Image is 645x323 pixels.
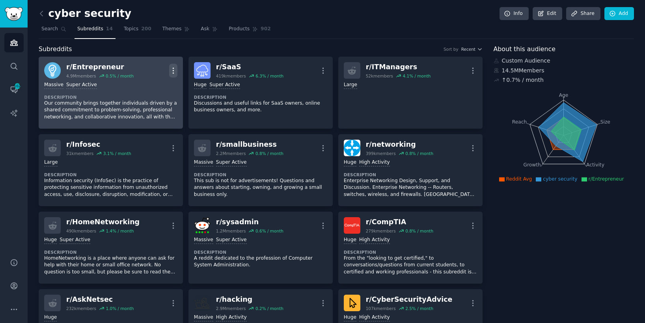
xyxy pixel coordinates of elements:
[405,151,433,156] div: 0.8 % / month
[194,295,211,311] img: hacking
[586,162,604,168] tspan: Activity
[344,217,360,234] img: CompTIA
[600,119,610,124] tspan: Size
[160,23,193,39] a: Themes
[39,7,131,20] h2: cyber security
[338,134,483,206] a: networkingr/networking399kmembers0.8% / monthHugeHigh ActivityDescriptionEnterprise Networking De...
[39,134,183,206] a: r/Infosec31kmembers3.1% / monthLargeDescriptionInformation security (InfoSec) is the practice of ...
[103,151,131,156] div: 3.1 % / month
[359,159,390,166] div: High Activity
[66,62,134,72] div: r/ Entrepreneur
[255,73,283,79] div: 6.3 % / month
[533,7,562,20] a: Edit
[502,76,544,84] div: ↑ 0.7 % / month
[366,151,396,156] div: 399k members
[44,100,177,121] p: Our community brings together individuals driven by a shared commitment to problem-solving, profe...
[344,236,356,244] div: Huge
[494,57,634,65] div: Custom Audience
[188,212,333,284] a: sysadminr/sysadmin1.2Mmembers0.6% / monthMassiveSuper ActiveDescriptionA reddit dedicated to the ...
[106,73,134,79] div: 0.5 % / month
[5,7,23,21] img: GummySearch logo
[500,7,529,20] a: Info
[344,172,477,177] dt: Description
[44,172,177,177] dt: Description
[39,212,183,284] a: r/HomeNetworking490kmembers1.4% / monthHugeSuper ActiveDescriptionHomeNetworking is a place where...
[106,228,134,234] div: 1.4 % / month
[344,140,360,156] img: networking
[194,100,327,114] p: Discussions and useful links for SaaS owners, online business owners, and more.
[41,26,58,33] span: Search
[216,62,283,72] div: r/ SaaS
[216,314,247,321] div: High Activity
[75,23,116,39] a: Subreddits14
[106,306,134,311] div: 1.0 % / month
[523,162,541,168] tspan: Growth
[44,159,58,166] div: Large
[512,119,527,124] tspan: Reach
[405,228,433,234] div: 0.8 % / month
[344,314,356,321] div: Huge
[216,159,247,166] div: Super Active
[77,26,103,33] span: Subreddits
[403,73,431,79] div: 4.1 % / month
[261,26,271,33] span: 902
[162,26,182,33] span: Themes
[44,94,177,100] dt: Description
[359,314,390,321] div: High Activity
[66,140,131,150] div: r/ Infosec
[66,73,96,79] div: 4.9M members
[194,159,213,166] div: Massive
[44,62,61,79] img: Entrepreneur
[444,46,459,52] div: Sort by
[461,46,483,52] button: Recent
[14,83,21,89] span: 102
[194,81,207,89] div: Huge
[216,295,283,305] div: r/ hacking
[194,255,327,269] p: A reddit dedicated to the profession of Computer System Administration.
[216,306,246,311] div: 2.9M members
[66,217,140,227] div: r/ HomeNetworking
[141,26,151,33] span: 200
[366,306,396,311] div: 107k members
[121,23,154,39] a: Topics200
[188,57,333,129] a: SaaSr/SaaS419kmembers6.3% / monthHugeSuper ActiveDescriptionDiscussions and useful links for SaaS...
[216,228,246,234] div: 1.2M members
[194,177,327,198] p: This sub is not for advertisements! Questions and answers about starting, owning, and growing a s...
[344,177,477,198] p: Enterprise Networking Design, Support, and Discussion. Enterprise Networking -- Routers, switches...
[194,62,211,79] img: SaaS
[359,236,390,244] div: High Activity
[39,44,72,54] span: Subreddits
[66,151,93,156] div: 31k members
[543,176,577,182] span: cyber security
[229,26,250,33] span: Products
[216,236,247,244] div: Super Active
[188,134,333,206] a: r/smallbusiness2.2Mmembers0.8% / monthMassiveSuper ActiveDescriptionThis sub is not for advertise...
[344,255,477,276] p: From the "looking to get certified," to conversations/questions from current students, to certifi...
[44,314,57,321] div: Huge
[66,306,96,311] div: 232k members
[494,66,634,75] div: 14.5M Members
[405,306,433,311] div: 2.5 % / month
[255,151,283,156] div: 0.8 % / month
[494,44,556,54] span: About this audience
[4,80,24,99] a: 102
[124,26,138,33] span: Topics
[39,57,183,129] a: Entrepreneurr/Entrepreneur4.9Mmembers0.5% / monthMassiveSuper ActiveDescriptionOur community brin...
[566,7,600,20] a: Share
[366,295,453,305] div: r/ CyberSecurityAdvice
[44,177,177,198] p: Information security (InfoSec) is the practice of protecting sensitive information from unauthori...
[194,217,211,234] img: sysadmin
[44,236,57,244] div: Huge
[39,23,69,39] a: Search
[198,23,220,39] a: Ask
[344,81,357,89] div: Large
[209,81,240,89] div: Super Active
[604,7,634,20] a: Add
[216,73,246,79] div: 419k members
[216,151,246,156] div: 2.2M members
[216,217,283,227] div: r/ sysadmin
[194,172,327,177] dt: Description
[216,140,283,150] div: r/ smallbusiness
[106,26,113,33] span: 14
[338,212,483,284] a: CompTIAr/CompTIA279kmembers0.8% / monthHugeHigh ActivityDescriptionFrom the "looking to get certi...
